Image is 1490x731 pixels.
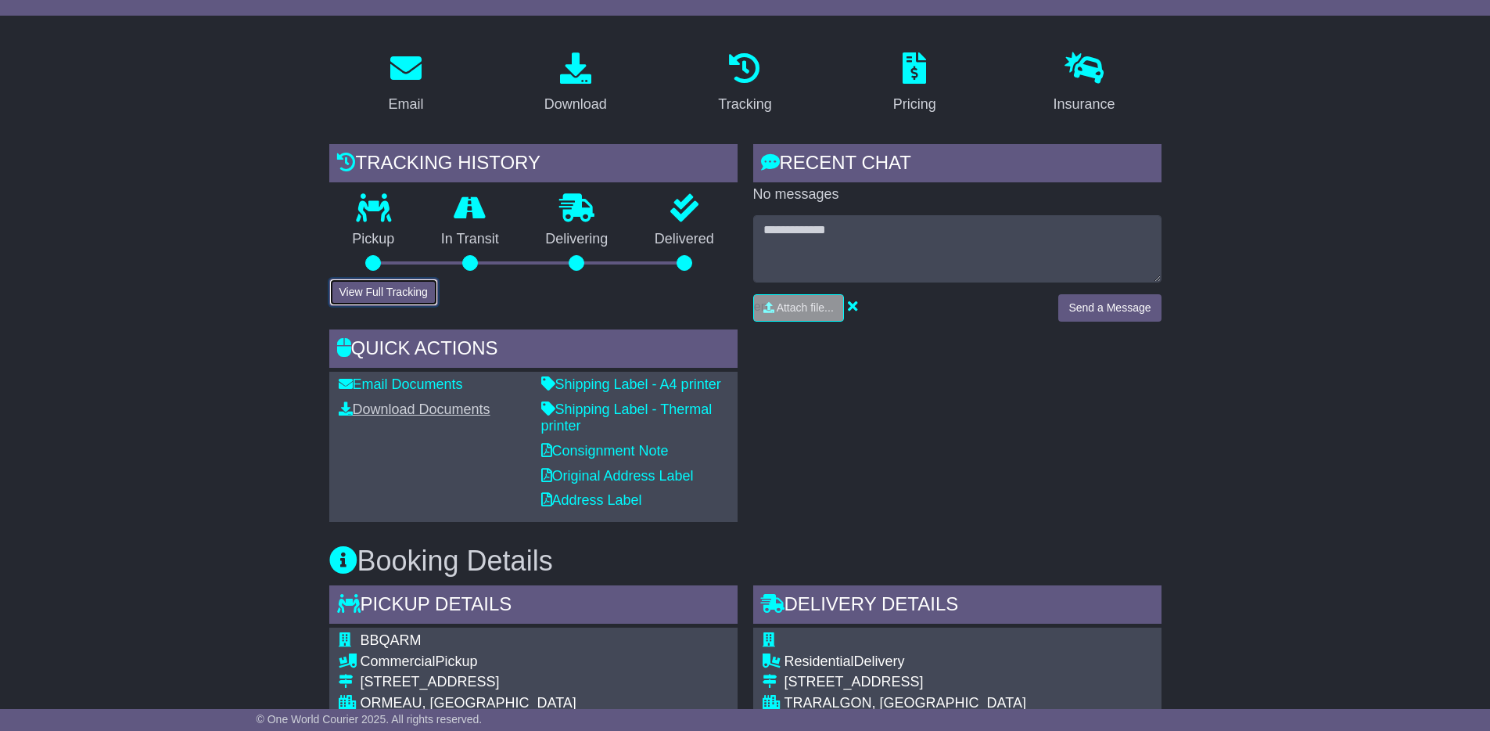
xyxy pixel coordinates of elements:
a: Email [378,47,433,121]
p: Delivering [522,231,632,248]
a: Download [534,47,617,121]
button: View Full Tracking [329,279,438,306]
a: Original Address Label [541,468,694,484]
div: ORMEAU, [GEOGRAPHIC_DATA] [361,695,715,712]
div: RECENT CHAT [753,144,1161,186]
div: Quick Actions [329,329,738,372]
span: BBQARM [361,632,422,648]
span: © One World Courier 2025. All rights reserved. [257,713,483,726]
div: Delivery Details [753,585,1161,628]
p: No messages [753,186,1161,203]
p: Pickup [329,231,418,248]
a: Shipping Label - A4 printer [541,376,721,392]
div: Tracking [718,94,771,115]
a: Tracking [708,47,781,121]
a: Insurance [1043,47,1126,121]
div: Insurance [1054,94,1115,115]
p: In Transit [418,231,522,248]
div: Tracking history [329,144,738,186]
a: Consignment Note [541,443,669,459]
div: Delivery [784,654,1026,671]
div: Download [544,94,607,115]
div: Pickup [361,654,715,671]
a: Email Documents [339,376,463,392]
a: Download Documents [339,402,490,417]
button: Send a Message [1058,294,1161,322]
div: [STREET_ADDRESS] [361,674,715,691]
div: Pricing [893,94,936,115]
div: Pickup Details [329,585,738,628]
div: [STREET_ADDRESS] [784,674,1026,691]
div: TRARALGON, [GEOGRAPHIC_DATA] [784,695,1026,712]
span: Residential [784,654,854,669]
h3: Booking Details [329,546,1161,577]
a: Pricing [883,47,946,121]
span: Commercial [361,654,436,669]
div: Email [388,94,423,115]
a: Shipping Label - Thermal printer [541,402,713,434]
a: Address Label [541,492,642,508]
p: Delivered [631,231,738,248]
